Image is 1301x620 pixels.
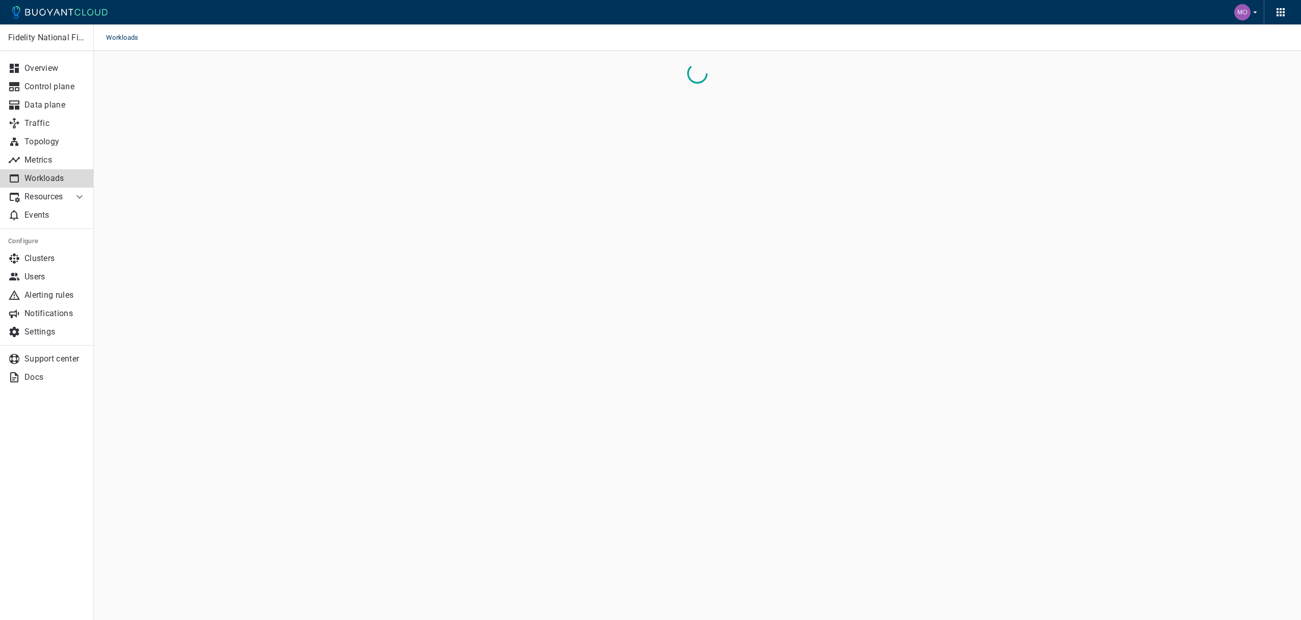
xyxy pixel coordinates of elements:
p: Topology [24,137,86,147]
span: Workloads [106,24,151,51]
p: Users [24,272,86,282]
img: Mohamed Fouly [1234,4,1251,20]
p: Resources [24,192,65,202]
p: Events [24,210,86,220]
p: Metrics [24,155,86,165]
p: Data plane [24,100,86,110]
p: Control plane [24,82,86,92]
p: Clusters [24,253,86,264]
p: Workloads [24,173,86,184]
p: Notifications [24,308,86,319]
p: Traffic [24,118,86,128]
h5: Configure [8,237,86,245]
p: Settings [24,327,86,337]
p: Support center [24,354,86,364]
p: Overview [24,63,86,73]
p: Docs [24,372,86,382]
p: Alerting rules [24,290,86,300]
p: Fidelity National Financial [8,33,85,43]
